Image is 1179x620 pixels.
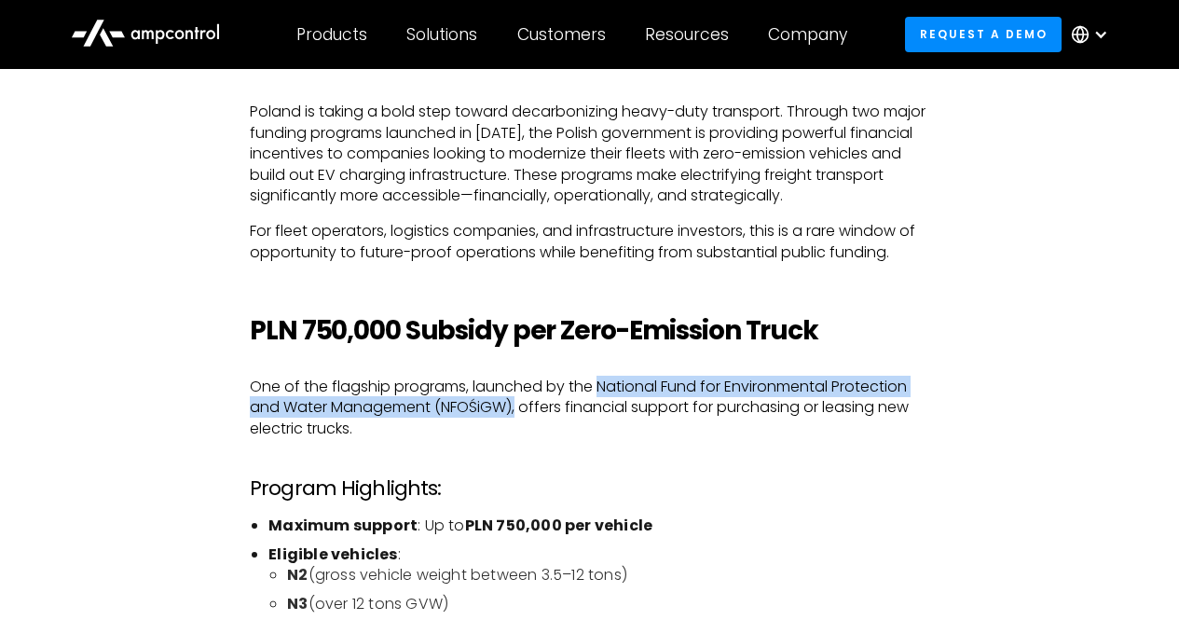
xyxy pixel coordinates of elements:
[768,24,847,45] div: Company
[406,24,477,45] div: Solutions
[268,544,929,614] li: :
[465,515,653,536] strong: PLN 750,000 per vehicle
[645,24,729,45] div: Resources
[905,17,1062,51] a: Request a demo
[287,564,308,586] strong: N2
[268,515,418,536] strong: Maximum support
[287,594,929,614] li: (over 12 tons GVW)
[250,312,818,349] strong: PLN 750,000 Subsidy per Zero-Emission Truck
[287,565,929,586] li: (gross vehicle weight between 3.5–12 tons)
[517,24,606,45] div: Customers
[268,516,929,536] li: : Up to
[287,593,308,614] strong: N3
[250,102,929,206] p: Poland is taking a bold step toward decarbonizing heavy-duty transport. Through two major funding...
[250,221,929,263] p: For fleet operators, logistics companies, and infrastructure investors, this is a rare window of ...
[296,24,367,45] div: Products
[250,476,929,501] h3: Program Highlights:
[250,377,929,439] p: One of the flagship programs, launched by the National Fund for Environmental Protection and Wate...
[268,544,397,565] strong: Eligible vehicles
